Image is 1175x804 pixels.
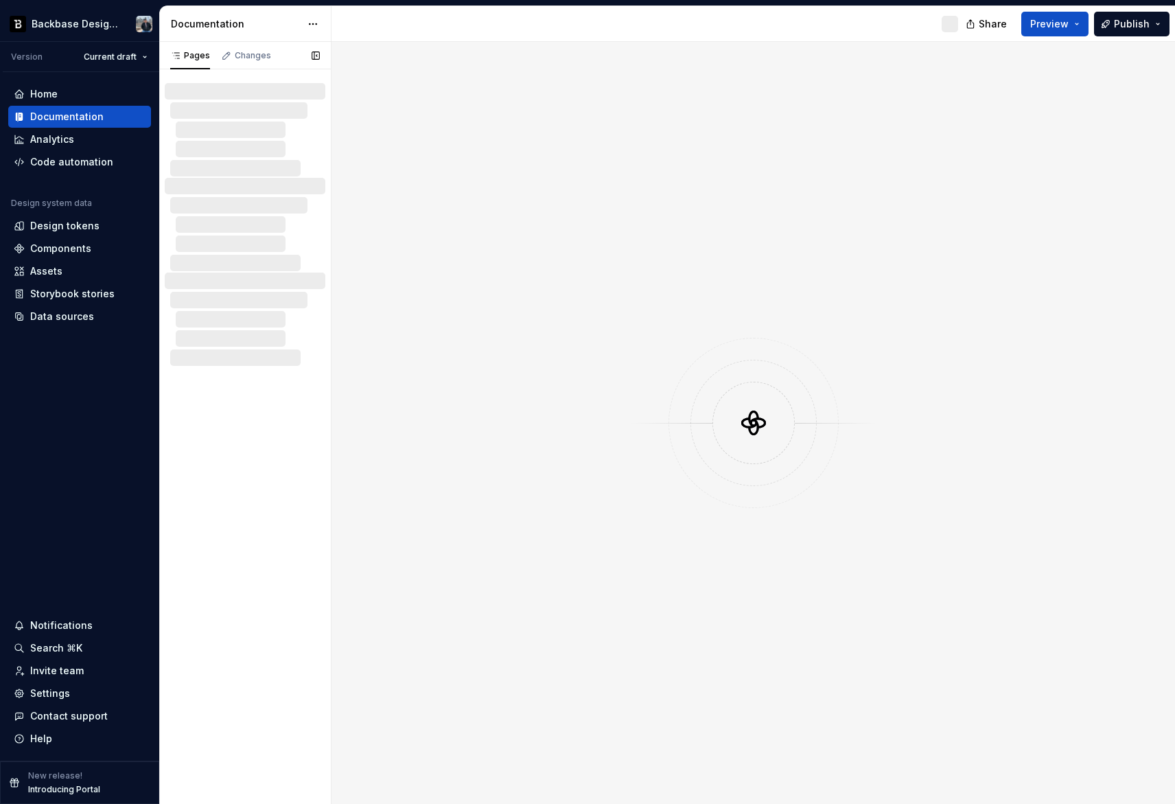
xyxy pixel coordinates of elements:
[10,16,26,32] img: ef5c8306-425d-487c-96cf-06dd46f3a532.png
[1114,17,1150,31] span: Publish
[3,9,156,38] button: Backbase Design SystemAdam Schwarcz
[171,17,301,31] div: Documentation
[8,238,151,260] a: Components
[170,50,210,61] div: Pages
[30,133,74,146] div: Analytics
[136,16,152,32] img: Adam Schwarcz
[8,660,151,682] a: Invite team
[30,110,104,124] div: Documentation
[32,17,119,31] div: Backbase Design System
[8,637,151,659] button: Search ⌘K
[1094,12,1170,36] button: Publish
[11,198,92,209] div: Design system data
[235,50,271,61] div: Changes
[8,215,151,237] a: Design tokens
[30,242,91,255] div: Components
[30,287,115,301] div: Storybook stories
[8,283,151,305] a: Storybook stories
[30,155,113,169] div: Code automation
[30,709,108,723] div: Contact support
[979,17,1007,31] span: Share
[30,619,93,632] div: Notifications
[78,47,154,67] button: Current draft
[1030,17,1069,31] span: Preview
[30,219,100,233] div: Design tokens
[1021,12,1089,36] button: Preview
[30,264,62,278] div: Assets
[30,687,70,700] div: Settings
[8,306,151,328] a: Data sources
[30,732,52,746] div: Help
[8,682,151,704] a: Settings
[8,260,151,282] a: Assets
[28,784,100,795] p: Introducing Portal
[84,51,137,62] span: Current draft
[959,12,1016,36] button: Share
[8,83,151,105] a: Home
[8,106,151,128] a: Documentation
[8,728,151,750] button: Help
[30,641,82,655] div: Search ⌘K
[11,51,43,62] div: Version
[8,128,151,150] a: Analytics
[8,151,151,173] a: Code automation
[8,705,151,727] button: Contact support
[8,615,151,636] button: Notifications
[30,87,58,101] div: Home
[30,664,84,678] div: Invite team
[30,310,94,323] div: Data sources
[28,770,82,781] p: New release!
